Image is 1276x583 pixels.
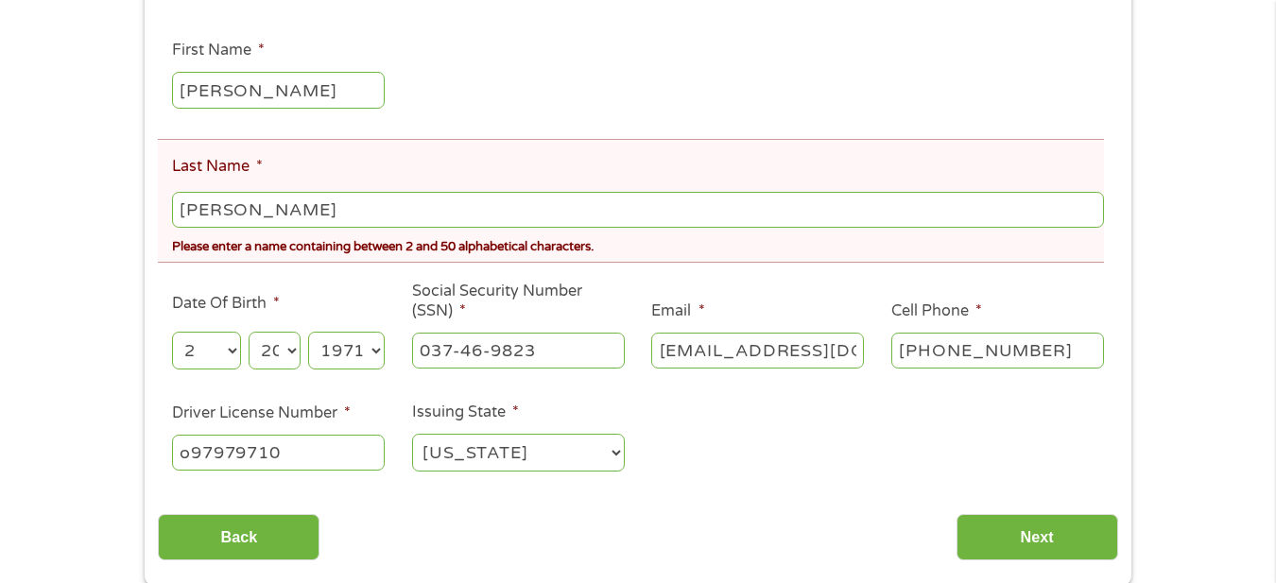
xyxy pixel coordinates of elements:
label: Cell Phone [891,301,982,321]
label: Driver License Number [172,403,351,423]
label: Last Name [172,157,263,177]
div: Please enter a name containing between 2 and 50 alphabetical characters. [172,231,1104,257]
label: First Name [172,41,265,60]
label: Date Of Birth [172,294,280,314]
label: Email [651,301,704,321]
label: Social Security Number (SSN) [412,282,625,321]
input: John [172,72,385,108]
input: Back [158,514,319,560]
input: john@gmail.com [651,333,864,369]
input: Smith [172,192,1104,228]
input: (541) 754-3010 [891,333,1104,369]
input: Next [957,514,1118,560]
label: Issuing State [412,403,519,422]
input: 078-05-1120 [412,333,625,369]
